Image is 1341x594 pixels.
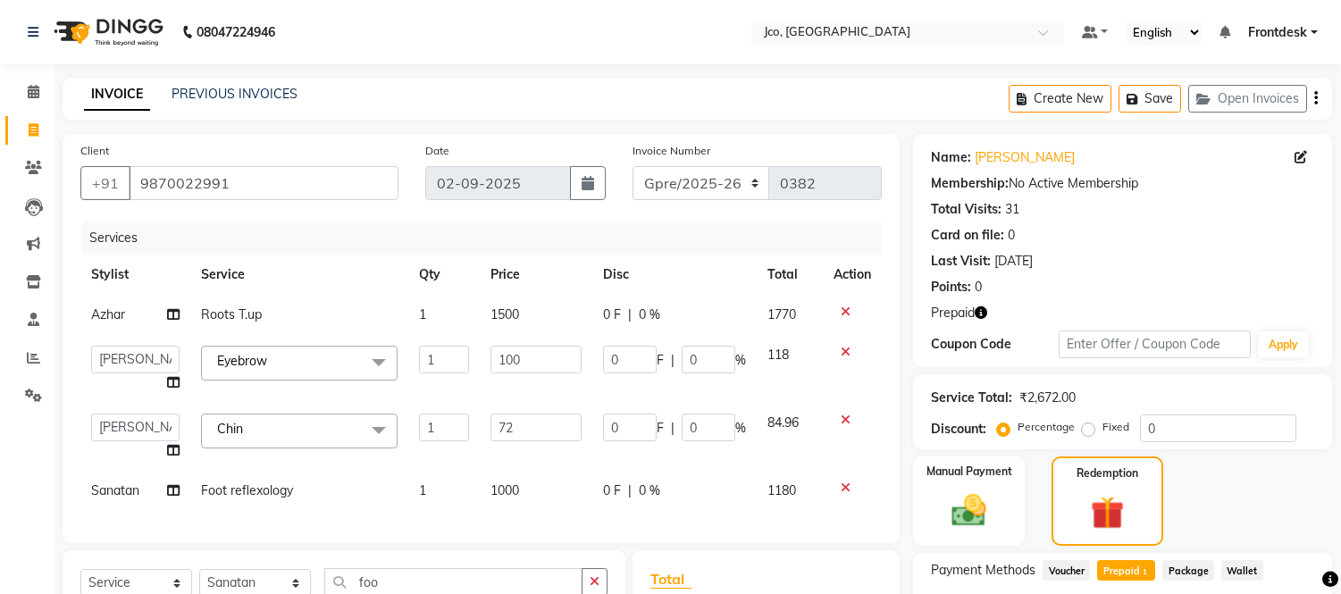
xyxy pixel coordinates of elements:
[823,255,882,295] th: Action
[408,255,480,295] th: Qty
[172,86,298,102] a: PREVIOUS INVOICES
[1008,226,1015,245] div: 0
[926,464,1012,480] label: Manual Payment
[1140,567,1150,578] span: 1
[1009,85,1111,113] button: Create New
[1162,560,1214,581] span: Package
[941,490,997,531] img: _cash.svg
[767,306,796,322] span: 1770
[267,353,275,369] a: x
[1080,492,1134,533] img: _gift.svg
[84,79,150,111] a: INVOICE
[657,419,664,438] span: F
[490,482,519,498] span: 1000
[1188,85,1307,113] button: Open Invoices
[1019,389,1076,407] div: ₹2,672.00
[628,481,632,500] span: |
[80,143,109,159] label: Client
[657,351,664,370] span: F
[931,174,1314,193] div: No Active Membership
[243,421,251,437] a: x
[1119,85,1181,113] button: Save
[931,335,1059,354] div: Coupon Code
[1102,419,1129,435] label: Fixed
[931,389,1012,407] div: Service Total:
[1097,560,1155,581] span: Prepaid
[217,421,243,437] span: Chin
[201,306,262,322] span: Roots T.up
[217,353,267,369] span: Eyebrow
[671,419,675,438] span: |
[633,143,710,159] label: Invoice Number
[767,347,789,363] span: 118
[1059,330,1250,358] input: Enter Offer / Coupon Code
[931,561,1035,580] span: Payment Methods
[628,305,632,324] span: |
[197,7,275,57] b: 08047224946
[767,414,799,431] span: 84.96
[80,255,190,295] th: Stylist
[975,278,982,297] div: 0
[480,255,592,295] th: Price
[190,255,408,295] th: Service
[201,482,293,498] span: Foot reflexology
[91,306,125,322] span: Azhar
[767,482,796,498] span: 1180
[419,306,426,322] span: 1
[639,481,660,500] span: 0 %
[931,252,991,271] div: Last Visit:
[603,305,621,324] span: 0 F
[592,255,757,295] th: Disc
[931,226,1004,245] div: Card on file:
[650,570,691,589] span: Total
[1043,560,1090,581] span: Voucher
[735,419,746,438] span: %
[82,222,895,255] div: Services
[639,305,660,324] span: 0 %
[975,148,1075,167] a: [PERSON_NAME]
[1221,560,1263,581] span: Wallet
[735,351,746,370] span: %
[129,166,398,200] input: Search by Name/Mobile/Email/Code
[490,306,519,322] span: 1500
[46,7,168,57] img: logo
[931,200,1002,219] div: Total Visits:
[425,143,449,159] label: Date
[757,255,823,295] th: Total
[1005,200,1019,219] div: 31
[931,420,986,439] div: Discount:
[91,482,139,498] span: Sanatan
[931,304,975,322] span: Prepaid
[931,278,971,297] div: Points:
[1018,419,1075,435] label: Percentage
[671,351,675,370] span: |
[419,482,426,498] span: 1
[994,252,1033,271] div: [DATE]
[1258,331,1309,358] button: Apply
[1077,465,1138,481] label: Redemption
[603,481,621,500] span: 0 F
[80,166,130,200] button: +91
[1248,23,1307,42] span: Frontdesk
[931,174,1009,193] div: Membership:
[931,148,971,167] div: Name:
